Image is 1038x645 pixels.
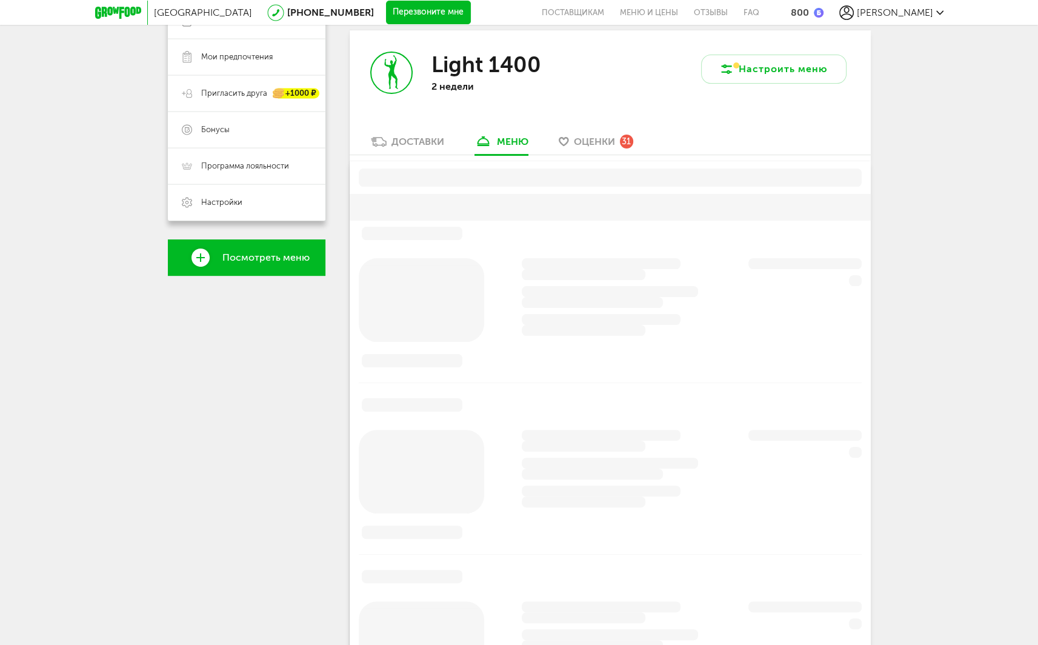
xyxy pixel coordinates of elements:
[168,239,325,276] a: Посмотреть меню
[168,184,325,221] a: Настройки
[814,8,823,18] img: bonus_b.cdccf46.png
[574,136,615,147] span: Оценки
[431,81,588,92] p: 2 недели
[168,148,325,184] a: Программа лояльности
[201,197,242,208] span: Настройки
[391,136,444,147] div: Доставки
[201,88,267,99] span: Пригласить друга
[201,161,289,172] span: Программа лояльности
[620,135,633,148] div: 31
[201,52,273,62] span: Мои предпочтения
[273,89,319,99] div: +1000 ₽
[201,124,230,135] span: Бонусы
[431,52,541,78] h3: Light 1400
[168,39,325,75] a: Мои предпочтения
[365,135,450,155] a: Доставки
[168,75,325,112] a: Пригласить друга +1000 ₽
[222,252,310,263] span: Посмотреть меню
[497,136,528,147] div: меню
[553,135,639,155] a: Оценки 31
[857,7,933,18] span: [PERSON_NAME]
[287,7,374,18] a: [PHONE_NUMBER]
[168,112,325,148] a: Бонусы
[791,7,809,18] div: 800
[154,7,252,18] span: [GEOGRAPHIC_DATA]
[701,55,847,84] button: Настроить меню
[468,135,534,155] a: меню
[386,1,471,25] button: Перезвоните мне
